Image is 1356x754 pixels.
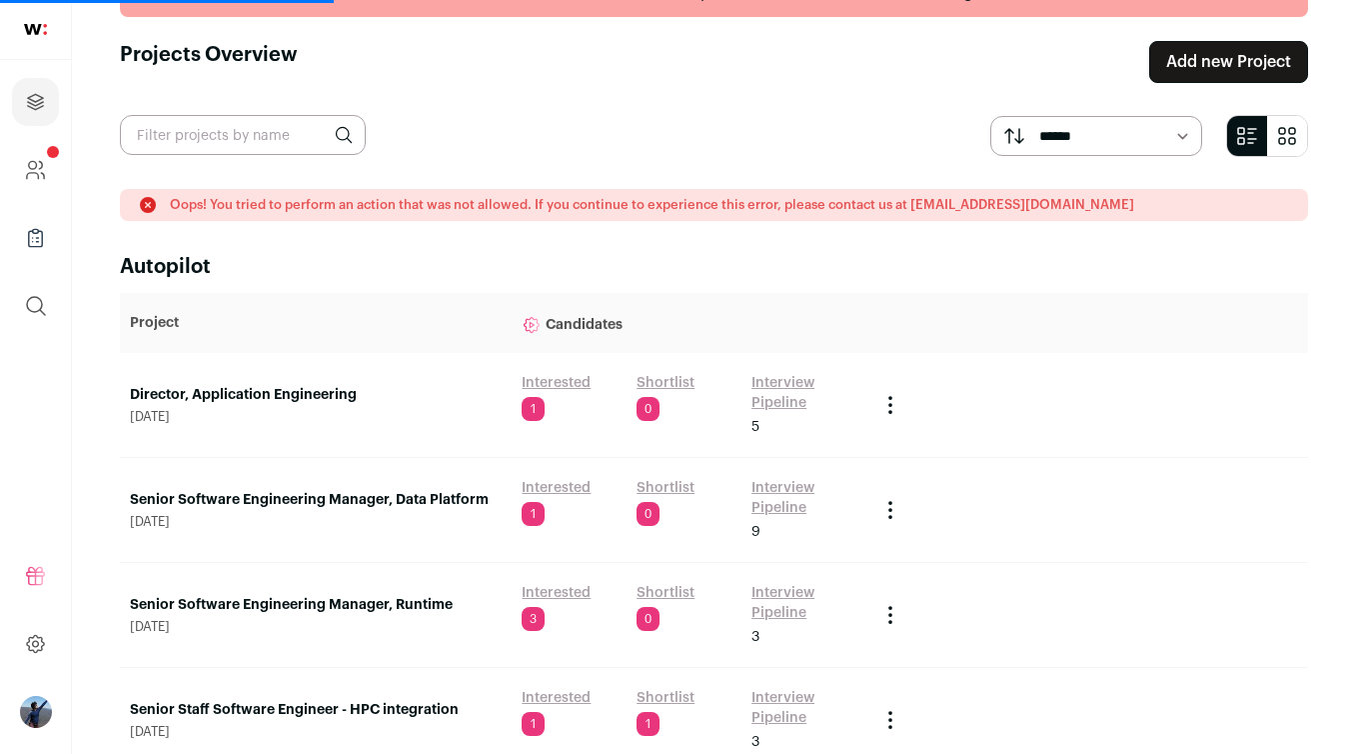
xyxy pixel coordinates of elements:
[130,595,502,615] a: Senior Software Engineering Manager, Runtime
[637,607,660,631] span: 0
[522,583,591,603] a: Interested
[12,214,59,262] a: Company Lists
[130,514,502,530] span: [DATE]
[130,313,502,333] p: Project
[522,397,545,421] span: 1
[637,373,694,393] a: Shortlist
[120,41,298,83] h1: Projects Overview
[522,712,545,736] span: 1
[751,732,759,752] span: 3
[522,373,591,393] a: Interested
[637,688,694,708] a: Shortlist
[130,724,502,740] span: [DATE]
[751,417,759,437] span: 5
[130,619,502,635] span: [DATE]
[522,303,858,343] p: Candidates
[522,607,545,631] span: 3
[878,498,902,522] button: Project Actions
[24,24,47,35] img: wellfound-shorthand-0d5821cbd27db2630d0214b213865d53afaa358527fdda9d0ea32b1df1b89c2c.svg
[130,700,502,720] a: Senior Staff Software Engineer - HPC integration
[751,373,858,413] a: Interview Pipeline
[130,490,502,510] a: Senior Software Engineering Manager, Data Platform
[637,397,660,421] span: 0
[751,583,858,623] a: Interview Pipeline
[20,696,52,728] img: 138806-medium_jpg
[878,708,902,732] button: Project Actions
[12,78,59,126] a: Projects
[878,603,902,627] button: Project Actions
[637,502,660,526] span: 0
[637,712,660,736] span: 1
[751,688,858,728] a: Interview Pipeline
[170,197,1134,213] p: Oops! You tried to perform an action that was not allowed. If you continue to experience this err...
[522,502,545,526] span: 1
[637,478,694,498] a: Shortlist
[120,115,366,155] input: Filter projects by name
[751,522,760,542] span: 9
[120,253,1308,281] h2: Autopilot
[637,583,694,603] a: Shortlist
[878,393,902,417] button: Project Actions
[20,696,52,728] button: Open dropdown
[12,146,59,194] a: Company and ATS Settings
[751,478,858,518] a: Interview Pipeline
[1149,41,1308,83] a: Add new Project
[522,478,591,498] a: Interested
[130,409,502,425] span: [DATE]
[751,627,759,647] span: 3
[522,688,591,708] a: Interested
[130,385,502,405] a: Director, Application Engineering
